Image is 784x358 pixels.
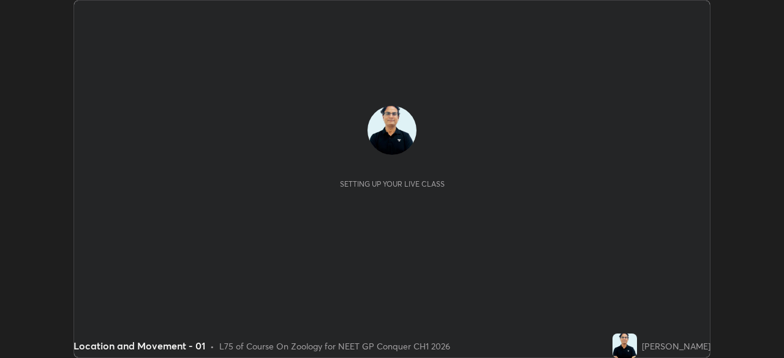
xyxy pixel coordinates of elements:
[73,338,205,353] div: Location and Movement - 01
[219,340,450,352] div: L75 of Course On Zoology for NEET GP Conquer CH1 2026
[340,179,445,188] div: Setting up your live class
[612,334,637,358] img: 44dbf02e4033470aa5e07132136bfb12.jpg
[210,340,214,352] div: •
[367,106,417,155] img: 44dbf02e4033470aa5e07132136bfb12.jpg
[642,340,710,352] div: [PERSON_NAME]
